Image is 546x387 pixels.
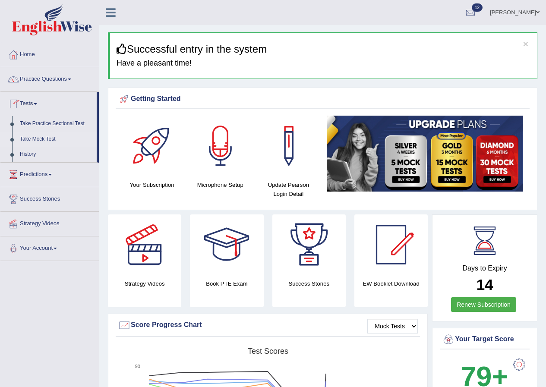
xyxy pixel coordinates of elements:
h4: EW Booklet Download [354,279,428,288]
a: Strategy Videos [0,212,99,233]
a: Take Practice Sectional Test [16,116,97,132]
h4: Have a pleasant time! [117,59,530,68]
a: Home [0,43,99,64]
h4: Success Stories [272,279,346,288]
span: 12 [472,3,483,12]
b: 14 [477,276,493,293]
h4: Your Subscription [122,180,182,189]
img: small5.jpg [327,116,523,192]
h4: Strategy Videos [108,279,181,288]
a: Practice Questions [0,67,99,89]
h4: Book PTE Exam [190,279,263,288]
a: Tests [0,92,97,113]
div: Your Target Score [442,333,527,346]
a: Your Account [0,236,99,258]
h4: Days to Expiry [442,264,527,272]
h3: Successful entry in the system [117,44,530,55]
a: Take Mock Test [16,132,97,147]
text: 90 [135,364,140,369]
a: Predictions [0,163,99,184]
tspan: Test scores [248,347,288,356]
h4: Microphone Setup [190,180,250,189]
div: Score Progress Chart [118,319,418,332]
a: Renew Subscription [451,297,516,312]
a: Success Stories [0,187,99,209]
h4: Update Pearson Login Detail [259,180,318,198]
div: Getting Started [118,93,527,106]
a: History [16,147,97,162]
button: × [523,39,528,48]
